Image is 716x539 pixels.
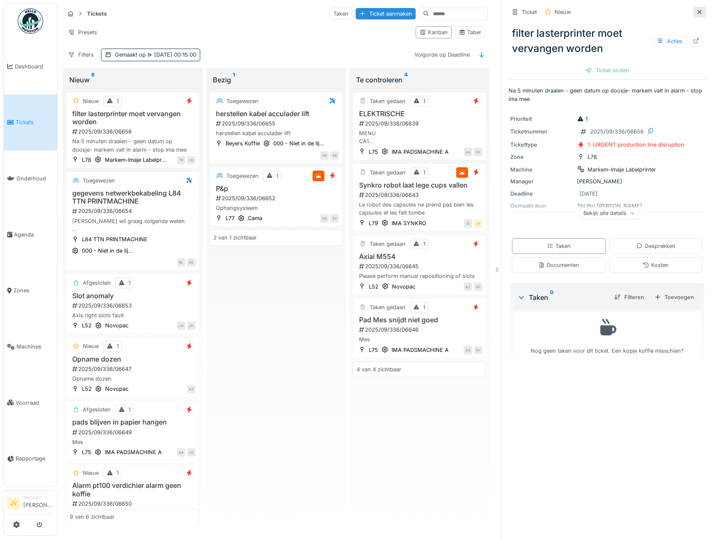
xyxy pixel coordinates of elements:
div: Nieuw [83,97,99,105]
a: Onderhoud [4,150,57,207]
span: Dashboard [15,63,54,71]
div: LN [177,321,185,330]
div: Taken gedaan [370,240,406,248]
div: Toevoegen [651,291,697,303]
strong: Tickets [84,10,110,18]
div: Manager [510,177,574,185]
h3: filter lasterprinter moet vervangen worden [70,110,196,126]
div: Taken gedaan [370,169,406,177]
div: Ticket aanmaken [356,8,416,19]
h3: P&p [213,185,339,193]
div: Bekijk alle details [580,207,639,219]
div: Acties [653,35,686,47]
div: 2 van 1 zichtbaar [213,234,257,242]
span: Agenda [14,231,54,239]
div: Gesprekken [636,242,675,250]
div: Afgesloten [83,406,111,414]
div: 1 [117,469,119,477]
span: [DATE] 00:15:00 [146,52,196,58]
h3: pads blijven in papier hangen [70,418,196,426]
div: VD [320,214,329,223]
div: 2025/09/336/06647 [71,365,196,373]
span: Zones [14,286,54,294]
div: Opname dozen [70,375,196,383]
sup: 4 [404,75,408,85]
div: Deadline [510,190,574,198]
div: L78 [588,153,597,161]
h3: Opname dozen [70,355,196,363]
div: Afgesloten [83,279,111,287]
div: GE [187,258,196,267]
a: Tickets [4,95,57,151]
h3: Alarm pt100 verdichier alarm geen koffie [70,482,196,498]
div: IMA PADSMACHINE A [392,346,449,354]
h3: herstellen kabel acculader lift [213,110,339,118]
div: Mes [357,335,482,343]
div: 2025/09/336/06649 [71,428,196,436]
div: TP [177,156,185,164]
div: Le robot des capsules ne prend pas bien les capsules et les fait tombe [357,201,482,217]
div: 2025/09/336/06646 [358,326,482,334]
div: Nieuw [83,342,99,350]
div: [PERSON_NAME] wil graag volgende weten: - bekabeling: gelabelled, waar afgemonteerd (begin/einde)... [70,217,196,233]
div: L75 [369,346,378,354]
div: Novopac [105,321,128,329]
h3: Slot anomaly [70,292,196,300]
div: 1. URGENT production line disruption [588,141,684,149]
div: Na 5 minuten draaien - geen datum op doosje- markem valt in alarm - stop ima mee [70,137,196,153]
div: Taken [517,292,607,302]
div: Novopac [105,385,128,393]
div: Nieuw [83,469,99,477]
div: 2025/09/336/06645 [358,262,482,270]
div: Taken [329,8,352,20]
span: Rapportage [16,455,54,463]
div: [DATE] [580,190,598,198]
a: Rapportage [4,431,57,487]
div: 000 - Niet in de lij... [82,247,133,255]
a: Machines [4,318,57,375]
sup: 6 [91,75,95,85]
div: JD [187,156,196,164]
a: JV Manager[PERSON_NAME] [7,494,54,514]
div: L52 [82,321,92,329]
div: 2025/09/336/06639 [358,120,482,128]
div: IMA PADSMACHINE A [392,148,449,156]
div: Mes [70,438,196,446]
a: Voorraad [4,375,57,431]
img: Badge_color-CXgf-gQk.svg [18,8,43,34]
div: AA [177,448,185,457]
div: Ophangsysteem [213,204,339,212]
div: GE [330,151,339,160]
div: JD [187,448,196,457]
div: 1 [128,279,131,287]
div: L52 [369,283,378,291]
div: Markem-Imaje Labelprinter [588,166,656,174]
li: [PERSON_NAME] [23,494,54,512]
div: 1 [423,240,425,248]
li: JV [7,497,20,510]
div: filter lasterprinter moet vervangen worden [509,22,706,60]
h3: Synkro robot laat lege cups vallen [357,181,482,189]
div: Machine [510,166,574,174]
div: 2025/09/336/06643 [358,191,482,199]
div: 1 [128,406,131,414]
div: SV [474,148,482,156]
div: Taken gedaan [370,303,406,311]
div: Axis right slots fault [70,311,196,319]
div: Nog geen taken voor dit ticket. Een kopje koffie misschien? [519,316,695,355]
div: JD [474,283,482,291]
div: Zone [510,153,574,161]
span: Machines [16,343,54,351]
div: Tabel [459,28,481,36]
div: L84 TTN PRINTMACHINE [82,235,147,243]
div: Manager [23,494,54,501]
div: L75 [82,448,91,456]
div: SV [330,214,339,223]
div: 000 - Niet in de lij... [273,139,324,147]
a: Agenda [4,207,57,263]
div: Taken [547,242,571,250]
div: Te controleren [356,75,483,85]
div: 2025/09/336/06656 [590,128,644,136]
a: Zones [4,263,57,319]
div: 2025/09/336/06656 [71,128,196,136]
